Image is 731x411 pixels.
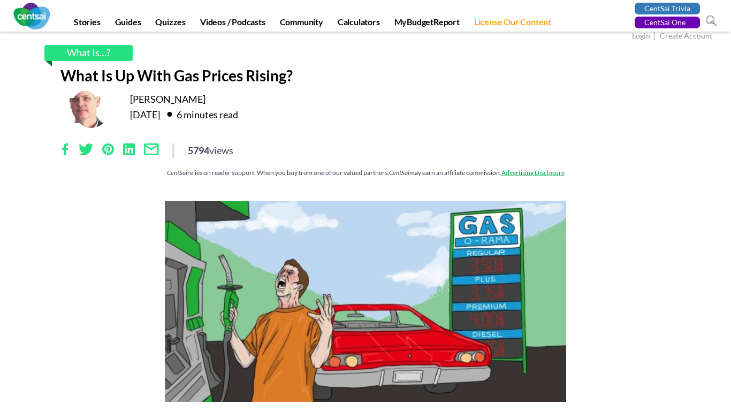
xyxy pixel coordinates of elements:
div: 5794 [188,143,233,157]
div: relies on reader support. When you buy from one of our valued partners, may earn an affiliate com... [60,168,671,177]
img: What Is Up With Gas Prices Rising? [165,201,566,402]
a: Quizzes [149,17,192,32]
a: Videos / Podcasts [194,17,272,32]
em: CentSai [167,169,187,177]
span: views [209,144,233,156]
a: Advertising Disclosure [501,169,565,177]
img: CentSai [13,3,50,29]
a: CentSai Trivia [635,3,700,14]
a: MyBudgetReport [388,17,466,32]
time: [DATE] [130,109,160,120]
h1: What Is Up With Gas Prices Rising? [60,66,671,85]
a: Guides [109,17,148,32]
a: Login [632,31,650,42]
a: Community [273,17,330,32]
span: | [652,30,658,42]
a: License Our Content [468,17,558,32]
a: [PERSON_NAME] [130,93,205,105]
div: 6 minutes read [162,105,238,123]
a: What Is…? [44,45,133,61]
a: Stories [67,17,107,32]
em: CentSai [389,169,409,177]
a: CentSai One [635,17,700,28]
a: Calculators [331,17,386,32]
a: Create Account [660,31,712,42]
